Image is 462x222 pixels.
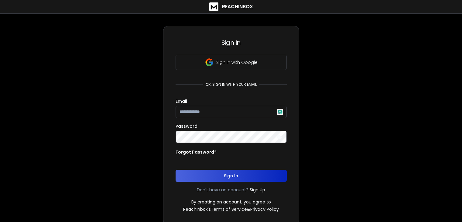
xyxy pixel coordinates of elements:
[197,187,248,193] p: Don't have an account?
[216,59,258,65] p: Sign in with Google
[176,170,287,182] button: Sign In
[250,187,265,193] a: Sign Up
[203,82,259,87] p: or, sign in with your email
[222,3,253,10] h1: ReachInbox
[183,206,279,212] p: ReachInbox's &
[191,199,271,205] p: By creating an account, you agree to
[176,99,187,103] label: Email
[176,38,287,47] h3: Sign In
[176,124,197,128] label: Password
[211,206,247,212] a: Terms of Service
[209,2,218,11] img: logo
[250,206,279,212] a: Privacy Policy
[209,2,253,11] a: ReachInbox
[176,149,217,155] p: Forgot Password?
[176,55,287,70] button: Sign in with Google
